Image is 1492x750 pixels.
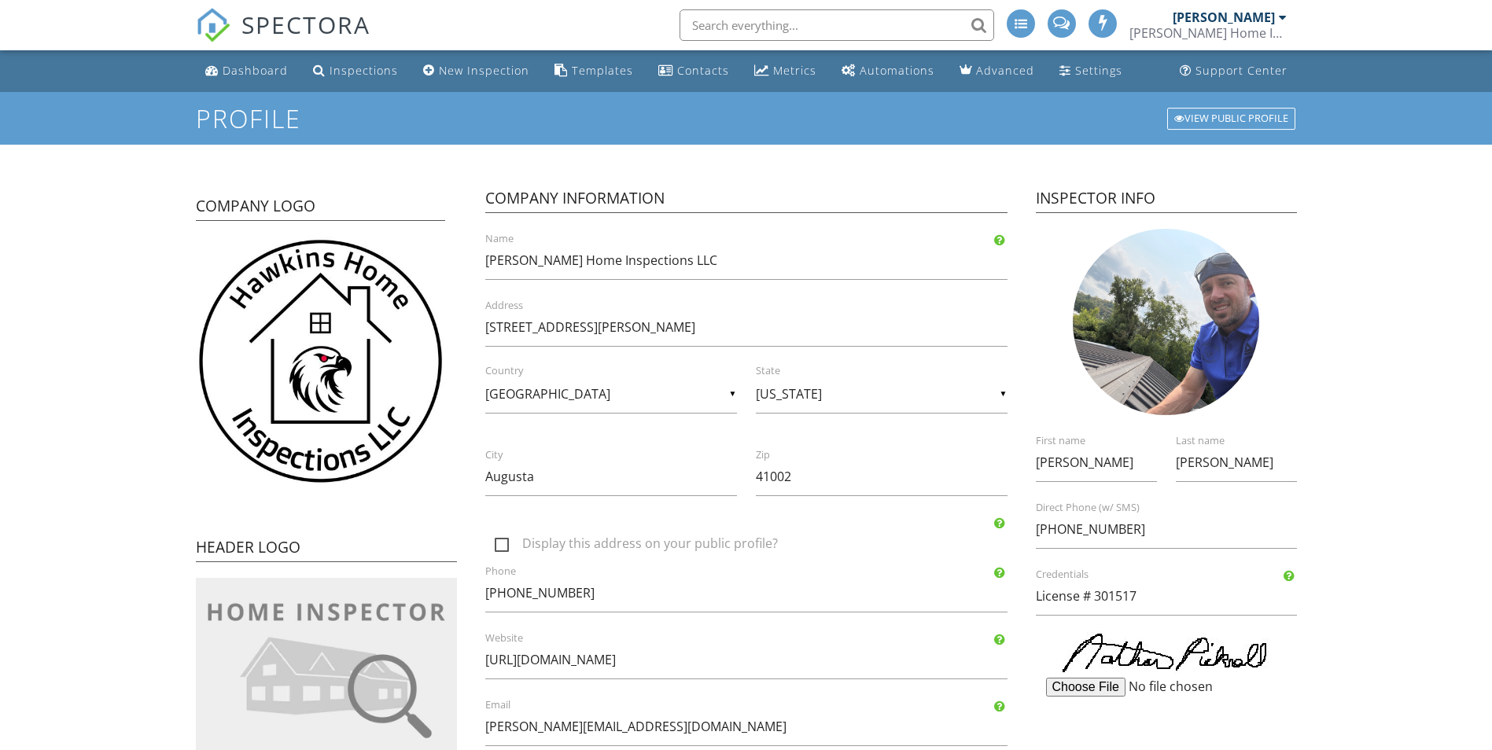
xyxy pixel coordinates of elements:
a: Automations (Basic) [835,57,941,86]
a: Inspections [307,57,404,86]
a: View Public Profile [1166,106,1297,131]
label: Last name [1176,434,1316,448]
input: Search everything... [680,9,994,41]
img: Jpeg.jpeg [196,237,445,486]
a: Contacts [652,57,735,86]
div: [PERSON_NAME] [1173,9,1275,25]
h4: Company Information [485,188,1008,213]
div: New Inspection [439,63,529,78]
div: Inspections [330,63,398,78]
a: Metrics [748,57,823,86]
h1: Profile [196,105,1297,132]
a: Dashboard [199,57,294,86]
label: Credentials [1036,568,1316,582]
label: Country [485,364,756,378]
span: SPECTORA [241,8,370,41]
a: Advanced [953,57,1041,86]
label: Direct Phone (w/ SMS) [1036,501,1316,515]
div: Metrics [773,63,816,78]
h4: Header Logo [196,537,457,562]
div: View Public Profile [1167,108,1295,130]
img: sig2.jpg [1061,631,1271,674]
a: SPECTORA [196,21,370,54]
div: Automations [860,63,934,78]
div: Settings [1075,63,1122,78]
a: Support Center [1173,57,1294,86]
input: https://www.spectora.com [485,641,1008,679]
a: Templates [548,57,639,86]
label: First name [1036,434,1176,448]
h4: Inspector Info [1036,188,1297,213]
div: Support Center [1195,63,1288,78]
a: New Inspection [417,57,536,86]
div: Hawkins Home Inspections LLC [1129,25,1287,41]
div: Contacts [677,63,729,78]
div: Templates [572,63,633,78]
div: Advanced [976,63,1034,78]
a: Settings [1053,57,1129,86]
h4: Company Logo [196,196,445,221]
img: The Best Home Inspection Software - Spectora [196,8,230,42]
div: Dashboard [223,63,288,78]
label: State [756,364,1026,378]
label: Display this address on your public profile? [495,536,1017,556]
